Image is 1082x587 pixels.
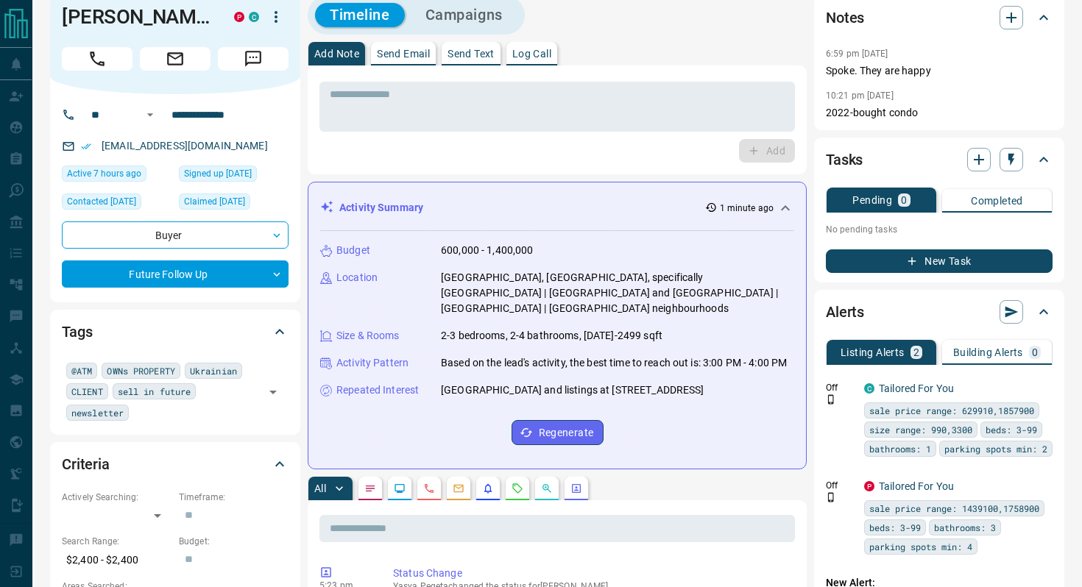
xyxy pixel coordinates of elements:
[971,196,1023,206] p: Completed
[67,166,141,181] span: Active 7 hours ago
[364,483,376,494] svg: Notes
[512,420,604,445] button: Regenerate
[869,520,921,535] span: beds: 3-99
[826,381,855,394] p: Off
[423,483,435,494] svg: Calls
[71,405,124,420] span: newsletter
[71,384,103,399] span: CLIENT
[826,63,1053,79] p: Spoke. They are happy
[864,383,874,394] div: condos.ca
[184,194,245,209] span: Claimed [DATE]
[411,3,517,27] button: Campaigns
[263,382,283,402] button: Open
[107,363,174,378] span: OWNs PROPERTY
[62,548,172,572] p: $2,400 - $2,400
[249,12,259,22] div: condos.ca
[441,243,534,258] p: 600,000 - 1,400,000
[118,384,191,399] span: sell in future
[826,300,864,324] h2: Alerts
[179,535,289,548] p: Budget:
[336,355,409,371] p: Activity Pattern
[720,202,774,215] p: 1 minute ago
[62,193,172,214] div: Fri Dec 23 2022
[393,566,789,581] p: Status Change
[190,363,237,378] span: Ukrainian
[570,483,582,494] svg: Agent Actions
[953,347,1023,357] p: Building Alerts
[879,480,954,492] a: Tailored For You
[234,12,244,22] div: property.ca
[315,3,405,27] button: Timeline
[179,193,289,214] div: Fri Feb 18 2022
[141,106,159,124] button: Open
[901,195,907,205] p: 0
[944,441,1047,456] span: parking spots min: 2
[864,481,874,491] div: property.ca
[541,483,553,494] svg: Opportunities
[336,383,419,398] p: Repeated Interest
[826,479,855,492] p: Off
[140,47,211,71] span: Email
[869,539,972,554] span: parking spots min: 4
[81,141,91,152] svg: Email Verified
[826,492,836,502] svg: Push Notification Only
[512,49,551,59] p: Log Call
[913,347,919,357] p: 2
[826,6,864,29] h2: Notes
[218,47,289,71] span: Message
[482,483,494,494] svg: Listing Alerts
[869,441,931,456] span: bathrooms: 1
[934,520,996,535] span: bathrooms: 3
[62,535,172,548] p: Search Range:
[1032,347,1038,357] p: 0
[826,249,1053,273] button: New Task
[826,49,888,59] p: 6:59 pm [DATE]
[62,47,132,71] span: Call
[336,328,400,344] p: Size & Rooms
[67,194,136,209] span: Contacted [DATE]
[826,394,836,405] svg: Push Notification Only
[869,422,972,437] span: size range: 990,3300
[320,194,794,221] div: Activity Summary1 minute ago
[62,314,289,349] div: Tags
[62,447,289,482] div: Criteria
[179,166,289,186] div: Fri Feb 18 2022
[314,483,326,494] p: All
[448,49,495,59] p: Send Text
[441,383,704,398] p: [GEOGRAPHIC_DATA] and listings at [STREET_ADDRESS]
[441,328,662,344] p: 2-3 bedrooms, 2-4 bathrooms, [DATE]-2499 sqft
[826,294,1053,330] div: Alerts
[62,5,212,29] h1: [PERSON_NAME]
[62,166,172,186] div: Mon Aug 18 2025
[826,105,1053,121] p: 2022-bought condo
[339,200,423,216] p: Activity Summary
[826,142,1053,177] div: Tasks
[826,218,1053,241] p: No pending tasks
[62,260,289,288] div: Future Follow Up
[826,90,894,101] p: 10:21 pm [DATE]
[336,270,378,285] p: Location
[314,49,359,59] p: Add Note
[441,355,787,371] p: Based on the lead's activity, the best time to reach out is: 3:00 PM - 4:00 PM
[62,452,110,476] h2: Criteria
[441,270,794,316] p: [GEOGRAPHIC_DATA], [GEOGRAPHIC_DATA], specifically [GEOGRAPHIC_DATA] | [GEOGRAPHIC_DATA] and [GEO...
[102,140,268,152] a: [EMAIL_ADDRESS][DOMAIN_NAME]
[879,383,954,394] a: Tailored For You
[869,403,1034,418] span: sale price range: 629910,1857900
[826,148,863,171] h2: Tasks
[852,195,892,205] p: Pending
[184,166,252,181] span: Signed up [DATE]
[869,501,1039,516] span: sale price range: 1439100,1758900
[394,483,406,494] svg: Lead Browsing Activity
[841,347,905,357] p: Listing Alerts
[71,363,92,378] span: @ATM
[62,320,92,344] h2: Tags
[62,221,289,249] div: Buyer
[512,483,523,494] svg: Requests
[179,491,289,504] p: Timeframe:
[377,49,430,59] p: Send Email
[336,243,370,258] p: Budget
[62,491,172,504] p: Actively Searching:
[453,483,464,494] svg: Emails
[986,422,1037,437] span: beds: 3-99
